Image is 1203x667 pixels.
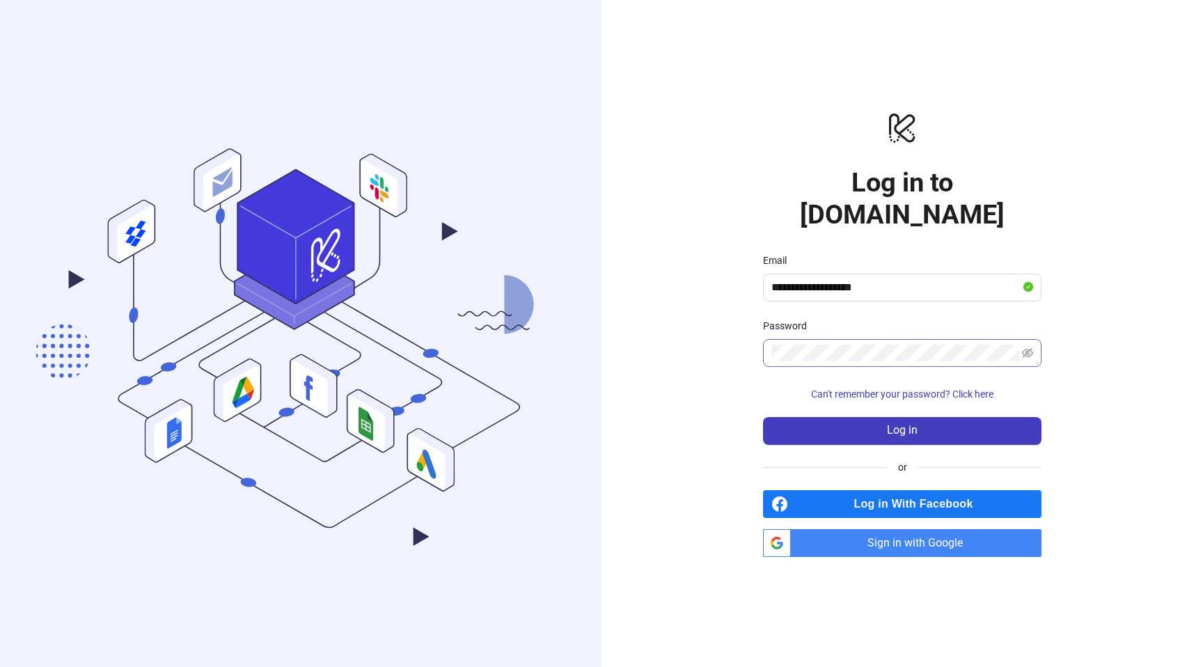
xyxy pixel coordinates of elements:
span: Log in [887,424,918,437]
input: Password [771,345,1019,361]
button: Can't remember your password? Click here [763,384,1041,406]
span: Can't remember your password? Click here [811,389,993,400]
span: or [887,460,918,475]
span: eye-invisible [1022,347,1033,359]
input: Email [771,279,1021,296]
label: Email [763,253,796,268]
button: Log in [763,417,1041,445]
a: Can't remember your password? Click here [763,389,1041,400]
span: Sign in with Google [796,529,1041,557]
a: Log in With Facebook [763,490,1041,518]
h1: Log in to [DOMAIN_NAME] [763,166,1041,230]
span: Log in With Facebook [794,490,1041,518]
a: Sign in with Google [763,529,1041,557]
label: Password [763,318,816,333]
